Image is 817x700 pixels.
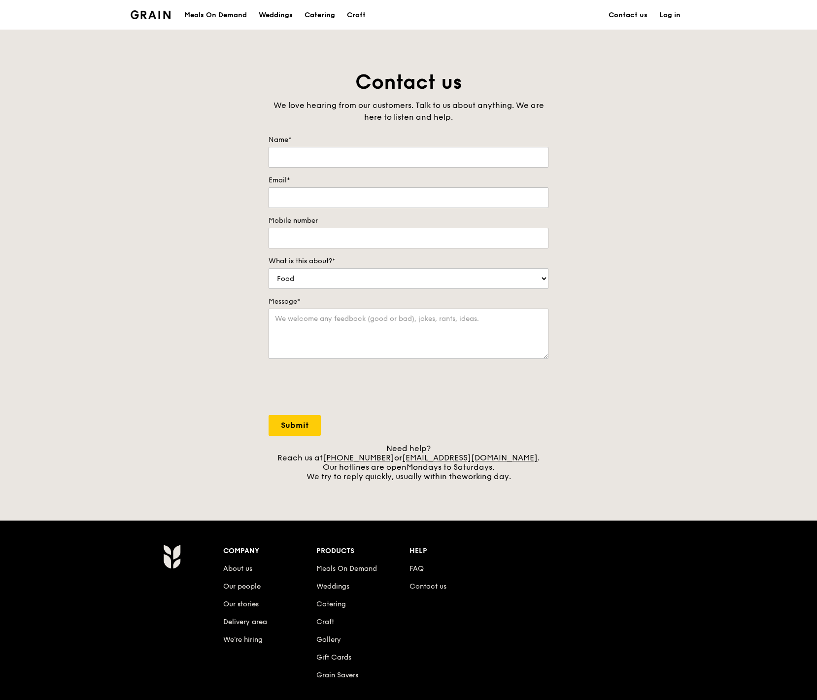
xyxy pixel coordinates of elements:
[316,544,409,558] div: Products
[253,0,299,30] a: Weddings
[269,415,321,436] input: Submit
[269,444,548,481] div: Need help? Reach us at or . Our hotlines are open We try to reply quickly, usually within the
[259,0,293,30] div: Weddings
[402,453,538,462] a: [EMAIL_ADDRESS][DOMAIN_NAME]
[269,256,548,266] label: What is this about?*
[409,544,503,558] div: Help
[223,600,259,608] a: Our stories
[269,135,548,145] label: Name*
[316,582,349,591] a: Weddings
[316,564,377,573] a: Meals On Demand
[223,544,316,558] div: Company
[131,10,170,19] img: Grain
[223,564,252,573] a: About us
[409,582,446,591] a: Contact us
[269,297,548,307] label: Message*
[316,600,346,608] a: Catering
[462,472,511,481] span: working day.
[223,635,263,644] a: We’re hiring
[341,0,372,30] a: Craft
[347,0,366,30] div: Craft
[316,671,358,679] a: Grain Savers
[316,618,334,626] a: Craft
[603,0,653,30] a: Contact us
[299,0,341,30] a: Catering
[269,69,548,96] h1: Contact us
[316,635,341,644] a: Gallery
[316,653,351,662] a: Gift Cards
[163,544,180,569] img: Grain
[269,175,548,185] label: Email*
[269,100,548,123] div: We love hearing from our customers. Talk to us about anything. We are here to listen and help.
[305,0,335,30] div: Catering
[653,0,686,30] a: Log in
[269,216,548,226] label: Mobile number
[269,369,418,407] iframe: reCAPTCHA
[223,618,267,626] a: Delivery area
[184,0,247,30] div: Meals On Demand
[407,462,494,472] span: Mondays to Saturdays.
[323,453,394,462] a: [PHONE_NUMBER]
[409,564,424,573] a: FAQ
[223,582,261,591] a: Our people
